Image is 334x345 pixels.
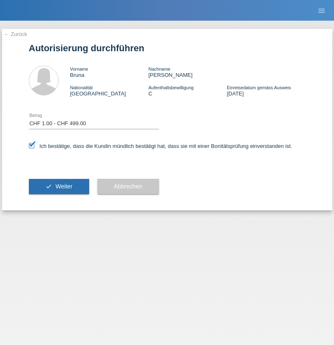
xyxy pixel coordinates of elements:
[70,84,149,97] div: [GEOGRAPHIC_DATA]
[45,183,52,190] i: check
[148,67,170,71] span: Nachname
[70,85,93,90] span: Nationalität
[29,179,89,195] button: check Weiter
[227,85,291,90] span: Einreisedatum gemäss Ausweis
[148,66,227,78] div: [PERSON_NAME]
[313,8,330,13] a: menu
[70,67,88,71] span: Vorname
[55,183,72,190] span: Weiter
[4,31,27,37] a: ← Zurück
[114,183,142,190] span: Abbrechen
[227,84,305,97] div: [DATE]
[70,66,149,78] div: Bruna
[148,85,193,90] span: Aufenthaltsbewilligung
[97,179,159,195] button: Abbrechen
[317,7,326,15] i: menu
[148,84,227,97] div: C
[29,143,292,149] label: Ich bestätige, dass die Kundin mündlich bestätigt hat, dass sie mit einer Bonitätsprüfung einvers...
[29,43,306,53] h1: Autorisierung durchführen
